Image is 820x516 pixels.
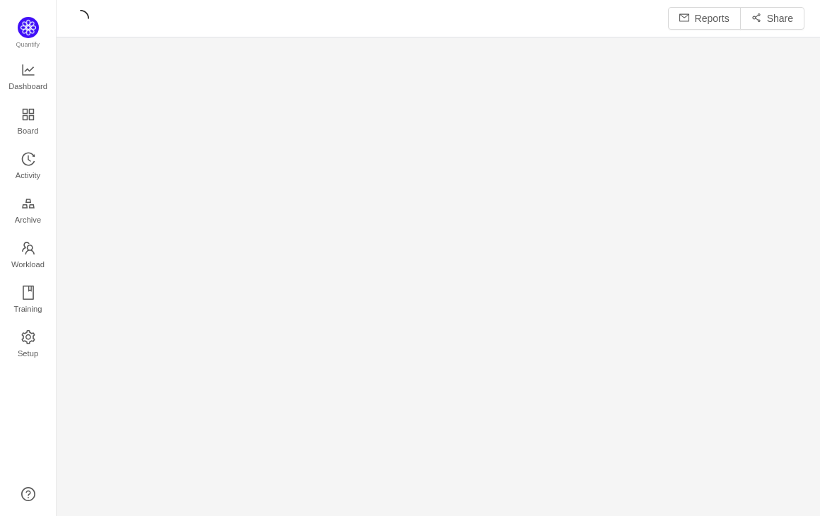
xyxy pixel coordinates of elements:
i: icon: book [21,286,35,300]
i: icon: loading [72,10,89,27]
span: Archive [15,206,41,234]
a: Archive [21,197,35,225]
a: Setup [21,331,35,359]
i: icon: team [21,241,35,255]
i: icon: line-chart [21,63,35,77]
img: Quantify [18,17,39,38]
span: Quantify [16,41,40,48]
button: icon: share-altShare [740,7,804,30]
i: icon: setting [21,330,35,344]
span: Board [18,117,39,145]
i: icon: appstore [21,107,35,122]
span: Dashboard [8,72,47,100]
i: icon: gold [21,197,35,211]
span: Training [13,295,42,323]
span: Activity [16,161,40,189]
i: icon: history [21,152,35,166]
a: Board [21,108,35,136]
a: Workload [21,242,35,270]
button: icon: mailReports [668,7,741,30]
a: Dashboard [21,64,35,92]
span: Setup [18,339,38,368]
a: Training [21,286,35,315]
a: icon: question-circle [21,487,35,501]
span: Workload [11,250,45,278]
a: Activity [21,153,35,181]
